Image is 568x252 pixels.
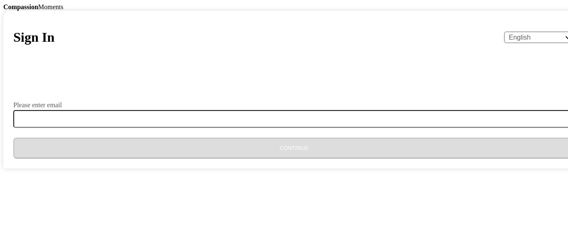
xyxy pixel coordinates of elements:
label: Please enter email [13,102,62,108]
h1: Sign In [13,30,55,45]
div: Moments [3,3,565,11]
b: Compassion [3,3,38,10]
